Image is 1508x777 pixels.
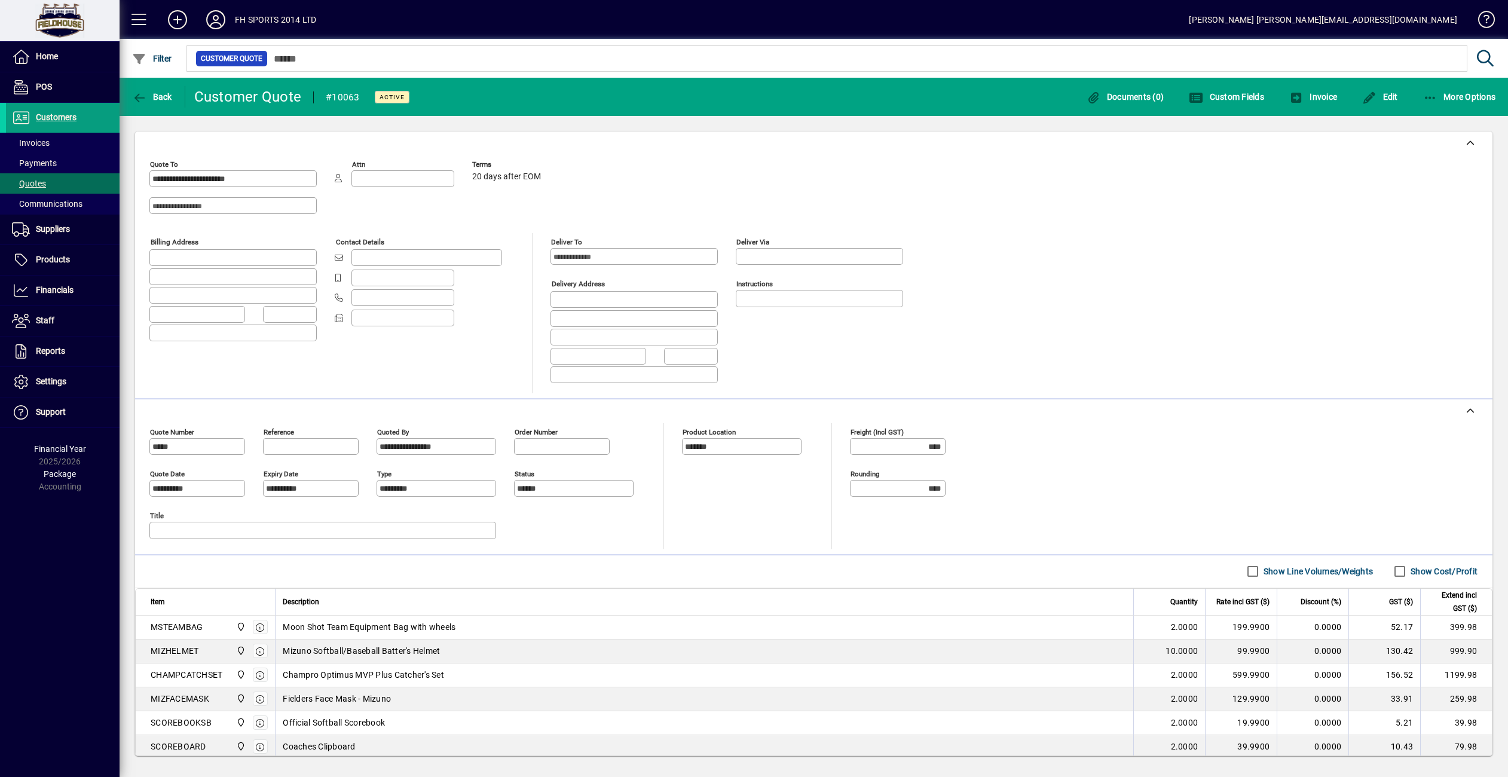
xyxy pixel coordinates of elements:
[1171,717,1198,729] span: 2.0000
[264,427,294,436] mat-label: Reference
[12,158,57,168] span: Payments
[1420,640,1492,663] td: 999.90
[1189,10,1457,29] div: [PERSON_NAME] [PERSON_NAME][EMAIL_ADDRESS][DOMAIN_NAME]
[1428,589,1477,615] span: Extend incl GST ($)
[1171,693,1198,705] span: 2.0000
[377,469,391,478] mat-label: Type
[326,88,360,107] div: #10063
[1213,621,1270,633] div: 199.9900
[36,377,66,386] span: Settings
[36,285,74,295] span: Financials
[6,337,120,366] a: Reports
[158,9,197,30] button: Add
[132,92,172,102] span: Back
[1469,2,1493,41] a: Knowledge Base
[1408,565,1478,577] label: Show Cost/Profit
[515,469,534,478] mat-label: Status
[201,53,262,65] span: Customer Quote
[1420,663,1492,687] td: 1199.98
[1166,645,1198,657] span: 10.0000
[1277,663,1348,687] td: 0.0000
[1301,595,1341,608] span: Discount (%)
[1348,663,1420,687] td: 156.52
[36,82,52,91] span: POS
[1423,92,1496,102] span: More Options
[283,669,444,681] span: Champro Optimus MVP Plus Catcher's Set
[151,717,212,729] div: SCOREBOOKSB
[472,161,544,169] span: Terms
[6,194,120,214] a: Communications
[1420,616,1492,640] td: 399.98
[1348,687,1420,711] td: 33.91
[44,469,76,479] span: Package
[283,693,391,705] span: Fielders Face Mask - Mizuno
[36,346,65,356] span: Reports
[150,511,164,519] mat-label: Title
[283,741,355,752] span: Coaches Clipboard
[1348,735,1420,759] td: 10.43
[1420,735,1492,759] td: 79.98
[151,669,222,681] div: CHAMPCATCHSET
[1213,645,1270,657] div: 99.9900
[683,427,736,436] mat-label: Product location
[515,427,558,436] mat-label: Order number
[1277,616,1348,640] td: 0.0000
[1083,86,1167,108] button: Documents (0)
[1213,669,1270,681] div: 599.9900
[1086,92,1164,102] span: Documents (0)
[1171,741,1198,752] span: 2.0000
[380,93,405,101] span: Active
[1359,86,1401,108] button: Edit
[129,86,175,108] button: Back
[151,595,165,608] span: Item
[1213,717,1270,729] div: 19.9900
[1186,86,1267,108] button: Custom Fields
[233,644,247,657] span: Central
[6,153,120,173] a: Payments
[1171,669,1198,681] span: 2.0000
[377,427,409,436] mat-label: Quoted by
[1213,741,1270,752] div: 39.9900
[6,306,120,336] a: Staff
[36,112,77,122] span: Customers
[1362,92,1398,102] span: Edit
[736,280,773,288] mat-label: Instructions
[736,238,769,246] mat-label: Deliver via
[6,173,120,194] a: Quotes
[150,160,178,169] mat-label: Quote To
[12,179,46,188] span: Quotes
[120,86,185,108] app-page-header-button: Back
[1420,86,1499,108] button: More Options
[1420,711,1492,735] td: 39.98
[233,668,247,681] span: Central
[12,199,82,209] span: Communications
[1170,595,1198,608] span: Quantity
[1277,735,1348,759] td: 0.0000
[551,238,582,246] mat-label: Deliver To
[150,469,185,478] mat-label: Quote date
[36,255,70,264] span: Products
[472,172,541,182] span: 20 days after EOM
[36,51,58,61] span: Home
[6,215,120,244] a: Suppliers
[6,276,120,305] a: Financials
[264,469,298,478] mat-label: Expiry date
[129,48,175,69] button: Filter
[36,316,54,325] span: Staff
[12,138,50,148] span: Invoices
[1348,711,1420,735] td: 5.21
[233,740,247,753] span: Central
[1171,621,1198,633] span: 2.0000
[235,10,316,29] div: FH SPORTS 2014 LTD
[34,444,86,454] span: Financial Year
[151,645,198,657] div: MIZHELMET
[1348,616,1420,640] td: 52.17
[1389,595,1413,608] span: GST ($)
[1420,687,1492,711] td: 259.98
[1277,640,1348,663] td: 0.0000
[194,87,302,106] div: Customer Quote
[6,72,120,102] a: POS
[233,620,247,634] span: Central
[283,645,440,657] span: Mizuno Softball/Baseball Batter's Helmet
[1261,565,1373,577] label: Show Line Volumes/Weights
